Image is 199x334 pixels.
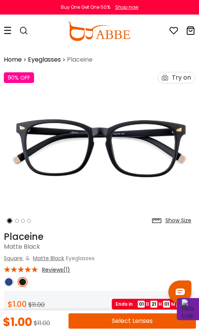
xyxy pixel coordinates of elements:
[8,299,27,310] span: $1.00
[163,301,170,308] span: 01
[69,313,196,329] button: Select Lenses
[116,301,137,308] span: Ends in
[176,301,183,308] span: 57
[34,316,50,328] div: $11.00
[115,4,139,11] div: Shop now
[66,254,95,262] span: Eyeglasses
[61,4,110,11] div: Buy One Get One 50%
[4,242,40,251] span: Matte Black
[176,288,185,295] img: chat
[33,254,64,262] a: Matte Black
[67,22,130,41] img: abbeglasses.com
[4,68,195,228] img: Placeine Matte-black Plastic Eyeglasses , UniversalBridgeFit Frames from ABBE Glasses
[4,254,23,262] a: Square
[24,254,31,262] span: &
[28,300,45,309] span: $11.00
[138,301,145,308] span: 01
[42,266,70,273] span: Reviews(1)
[111,4,139,10] a: Shop now
[67,55,93,64] span: Placeine
[146,301,149,308] span: D
[4,55,22,64] a: Home
[28,55,61,64] a: Eyeglasses
[158,301,162,308] span: H
[172,72,191,83] div: Try on
[4,72,34,83] div: 90% OFF
[150,301,157,308] span: 21
[165,217,191,225] div: Show Size
[3,316,32,328] div: $1.00
[171,301,175,308] span: M
[4,231,195,243] h1: Placeine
